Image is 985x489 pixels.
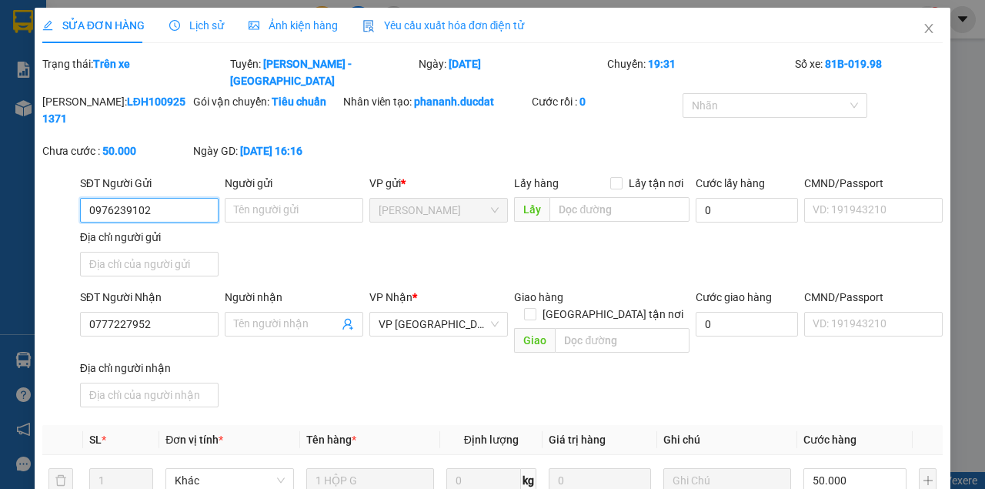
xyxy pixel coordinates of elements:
input: Cước lấy hàng [696,198,798,223]
div: Gói vận chuyển: [193,93,341,110]
input: Dọc đường [555,328,689,353]
img: icon [362,20,375,32]
div: CMND/Passport [804,289,943,306]
span: Lấy hàng [514,177,559,189]
span: Giao [514,328,555,353]
b: phananh.ducdat [414,95,494,108]
input: Địa chỉ của người gửi [80,252,219,276]
span: Định lượng [464,434,519,446]
span: picture [249,20,259,31]
span: clock-circle [169,20,180,31]
label: Cước lấy hàng [696,177,765,189]
span: SL [89,434,102,446]
span: Cước hàng [803,434,856,446]
div: Tuyến: [229,55,417,89]
span: Lịch sử [169,19,224,32]
div: VP gửi [369,175,508,192]
b: [DATE] [449,58,481,70]
input: Cước giao hàng [696,312,798,337]
input: Địa chỉ của người nhận [80,383,219,407]
input: Dọc đường [549,197,689,222]
span: Đơn vị tính [165,434,223,446]
div: Chưa cước : [42,142,190,159]
span: VP Nhận [369,291,412,303]
span: SỬA ĐƠN HÀNG [42,19,145,32]
span: [GEOGRAPHIC_DATA] tận nơi [536,306,689,323]
div: SĐT Người Gửi [80,175,219,192]
span: Yêu cầu xuất hóa đơn điện tử [362,19,525,32]
span: Lê Đại Hành [379,199,499,222]
button: Close [907,8,950,51]
span: Giá trị hàng [549,434,606,446]
div: Cước rồi : [532,93,679,110]
span: VP Đà Nẵng [379,313,499,336]
div: Ngày: [417,55,606,89]
b: [PERSON_NAME] - [GEOGRAPHIC_DATA] [230,58,352,87]
div: Người nhận [225,289,363,306]
div: Ngày GD: [193,142,341,159]
span: edit [42,20,53,31]
div: Chuyến: [606,55,794,89]
b: 81B-019.98 [825,58,882,70]
div: [PERSON_NAME]: [42,93,190,127]
div: Nhân viên tạo: [343,93,529,110]
div: SĐT Người Nhận [80,289,219,306]
span: user-add [342,318,354,330]
b: 0 [579,95,586,108]
label: Cước giao hàng [696,291,772,303]
span: Ảnh kiện hàng [249,19,338,32]
span: Lấy [514,197,549,222]
b: 50.000 [102,145,136,157]
th: Ghi chú [657,425,797,455]
b: Tiêu chuẩn [272,95,326,108]
b: [DATE] 16:16 [240,145,302,157]
span: Lấy tận nơi [623,175,689,192]
span: Tên hàng [306,434,356,446]
b: Trên xe [93,58,130,70]
span: Giao hàng [514,291,563,303]
div: CMND/Passport [804,175,943,192]
div: Số xe: [793,55,944,89]
div: Địa chỉ người nhận [80,360,219,377]
div: Trạng thái: [41,55,229,89]
b: 19:31 [648,58,676,70]
div: Người gửi [225,175,363,192]
span: close [923,22,935,35]
div: Địa chỉ người gửi [80,229,219,246]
